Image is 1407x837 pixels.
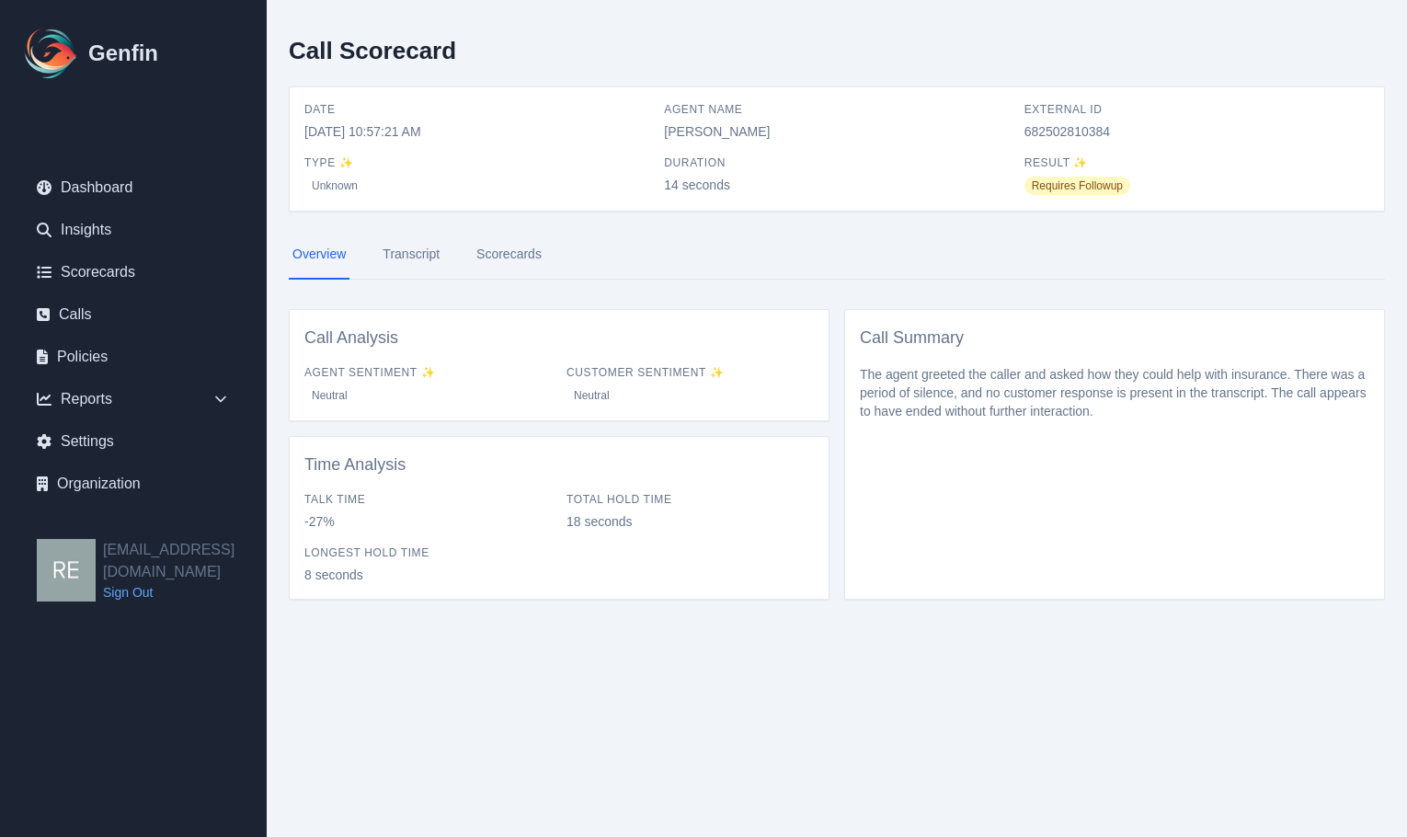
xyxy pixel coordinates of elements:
[304,492,552,507] span: Talk Time
[22,169,245,206] a: Dashboard
[566,512,814,531] span: 18 seconds
[664,155,1009,170] span: Duration
[103,539,267,583] h2: [EMAIL_ADDRESS][DOMAIN_NAME]
[22,423,245,460] a: Settings
[88,39,158,68] h1: Genfin
[664,176,1009,194] span: 14 seconds
[22,296,245,333] a: Calls
[304,102,649,117] span: Date
[664,122,1009,141] span: [PERSON_NAME]
[22,465,245,502] a: Organization
[860,365,1369,420] p: The agent greeted the caller and asked how they could help with insurance. There was a period of ...
[22,212,245,248] a: Insights
[304,177,365,195] span: Unknown
[304,365,552,380] span: Agent Sentiment ✨
[304,566,552,584] span: 8 seconds
[379,230,443,280] a: Transcript
[664,102,1009,117] span: Agent Name
[289,37,456,64] h2: Call Scorecard
[860,325,1369,350] h3: Call Summary
[22,338,245,375] a: Policies
[304,155,649,170] span: Type ✨
[1024,102,1369,117] span: External ID
[304,122,649,141] span: [DATE] 10:57:21 AM
[304,452,814,477] h3: Time Analysis
[289,230,349,280] a: Overview
[1024,122,1369,141] span: 682502810384
[566,365,814,380] span: Customer Sentiment ✨
[304,512,552,531] span: -27%
[566,386,617,405] span: Neutral
[103,583,267,602] a: Sign Out
[304,386,355,405] span: Neutral
[566,492,814,507] span: Total Hold Time
[473,230,545,280] a: Scorecards
[1024,155,1369,170] span: Result ✨
[1024,177,1130,195] span: Requires Followup
[304,545,552,560] span: Longest Hold Time
[304,325,814,350] h3: Call Analysis
[22,24,81,83] img: Logo
[289,230,1385,280] nav: Tabs
[22,381,245,418] div: Reports
[22,254,245,291] a: Scorecards
[37,539,96,602] img: resqueda@aadirect.com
